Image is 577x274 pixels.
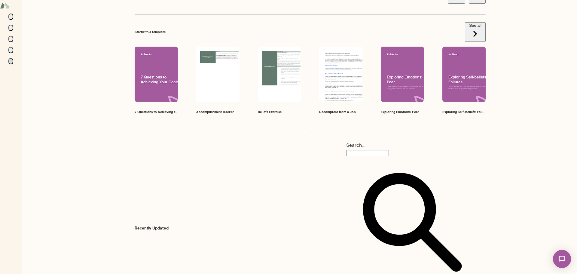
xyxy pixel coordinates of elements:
h6: Start with a template [135,29,166,34]
button: Growth Plan [8,36,13,42]
button: Home [8,14,13,20]
h6: 7 Questions to Achieving Your Goals [135,109,178,114]
h6: Exploring Self-beliefs: Failures [442,109,486,114]
button: See all [465,22,486,42]
h6: Decompress from a Job [319,109,362,114]
h6: Exploring Emotions: Fear [381,109,424,114]
button: Insights [8,47,13,53]
h5: Recently Updated [135,225,169,231]
label: Search... [346,142,365,148]
h6: Beliefs Exercise [258,109,301,114]
h6: Accomplishment Tracker [196,109,240,114]
button: Sessions [8,25,13,31]
button: Documents [8,58,13,64]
